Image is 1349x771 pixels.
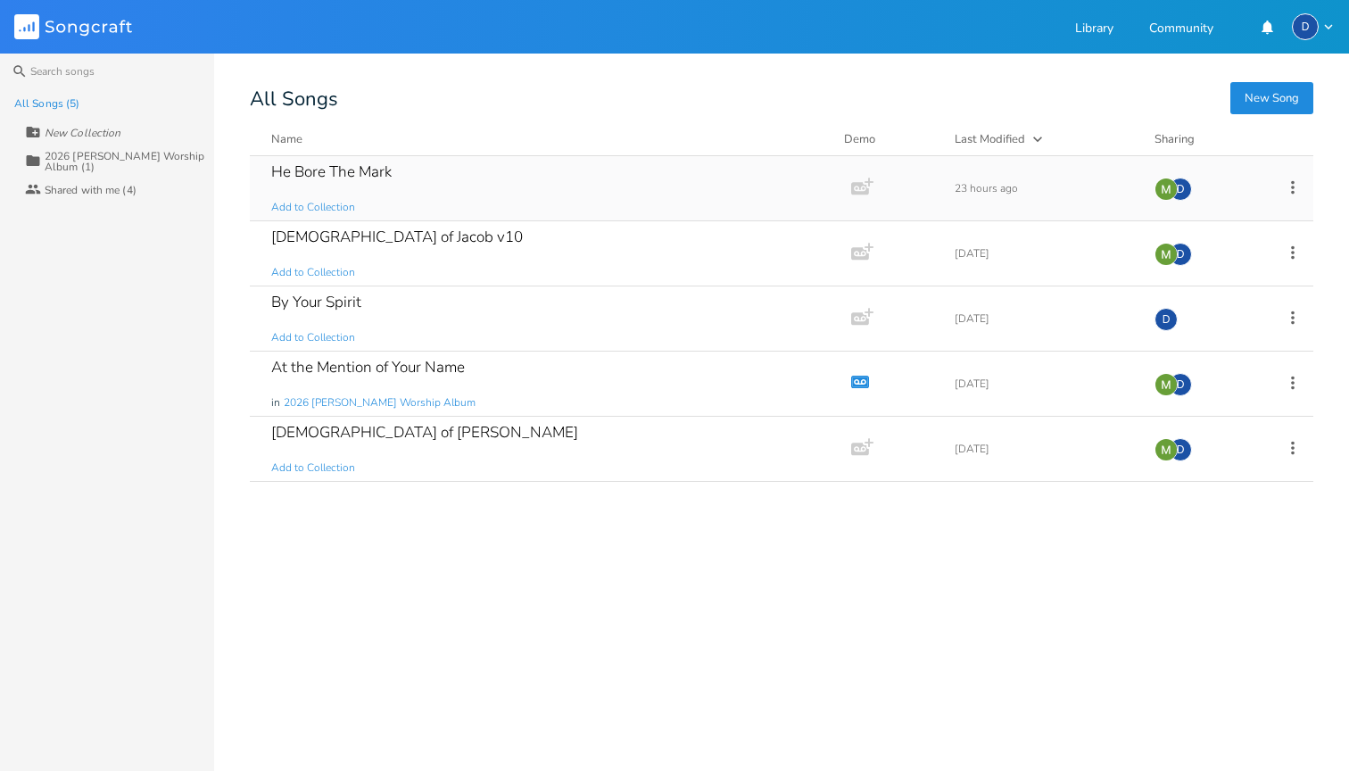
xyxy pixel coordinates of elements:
div: By Your Spirit [271,294,361,310]
div: At the Mention of Your Name [271,360,465,375]
div: [DATE] [955,313,1133,324]
div: All Songs [250,89,1313,109]
div: He Bore The Mark [271,164,392,179]
div: Demo [844,130,933,148]
button: D [1292,13,1335,40]
div: Shared with me (4) [45,185,137,195]
div: 2026 [PERSON_NAME] Worship Album (1) [45,151,214,172]
div: David Jones [1169,373,1192,396]
a: Community [1149,22,1213,37]
img: Mik Sivak [1155,178,1178,201]
div: [DEMOGRAPHIC_DATA] of [PERSON_NAME] [271,425,578,440]
div: Sharing [1155,130,1262,148]
a: Library [1075,22,1113,37]
span: Add to Collection [271,200,355,215]
div: David Jones [1292,13,1319,40]
button: Last Modified [955,130,1133,148]
span: in [271,395,280,410]
div: [DATE] [955,248,1133,259]
div: David Jones [1169,243,1192,266]
div: New Collection [45,128,120,138]
button: New Song [1230,82,1313,114]
div: Last Modified [955,131,1025,147]
button: Name [271,130,823,148]
img: Mik Sivak [1155,243,1178,266]
div: Name [271,131,302,147]
div: [DEMOGRAPHIC_DATA] of Jacob v10 [271,229,523,245]
div: [DATE] [955,378,1133,389]
span: Add to Collection [271,460,355,476]
span: Add to Collection [271,265,355,280]
div: David Jones [1155,308,1178,331]
span: 2026 [PERSON_NAME] Worship Album [284,395,476,410]
span: Add to Collection [271,330,355,345]
div: All Songs (5) [14,98,79,109]
div: [DATE] [955,444,1133,454]
div: 23 hours ago [955,183,1133,194]
div: David Jones [1169,438,1192,461]
img: Mik Sivak [1155,373,1178,396]
div: David Jones [1169,178,1192,201]
img: Mik Sivak [1155,438,1178,461]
